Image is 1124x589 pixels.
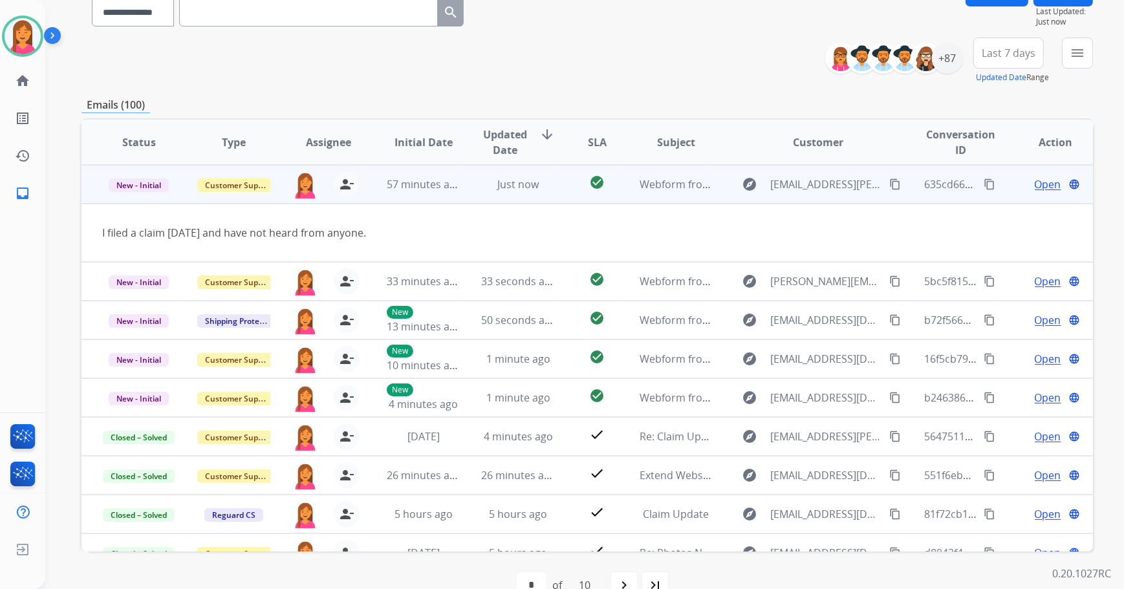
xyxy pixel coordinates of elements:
span: New - Initial [109,353,169,367]
span: Customer Support [197,431,281,444]
mat-icon: content_copy [984,392,995,403]
mat-icon: language [1068,508,1080,520]
mat-icon: content_copy [889,431,901,442]
span: Webform from [EMAIL_ADDRESS][DOMAIN_NAME] on [DATE] [640,391,933,405]
span: 50 seconds ago [481,313,557,327]
span: Type [222,134,246,150]
span: 33 seconds ago [481,274,557,288]
span: Reguard CS [204,508,263,522]
img: agent-avatar [292,346,318,373]
span: Customer Support [197,275,281,289]
span: Assignee [306,134,351,150]
mat-icon: explore [742,506,757,522]
span: Open [1035,390,1061,405]
mat-icon: content_copy [984,431,995,442]
span: Customer Support [197,547,281,561]
span: [EMAIL_ADDRESS][DOMAIN_NAME] [770,545,881,561]
img: avatar [5,18,41,54]
mat-icon: person_remove [339,312,354,328]
mat-icon: check_circle [589,349,605,365]
mat-icon: person_remove [339,273,354,289]
mat-icon: explore [742,467,757,483]
span: 57 minutes ago [387,177,462,191]
span: Extend Website [640,468,715,482]
span: 1 minute ago [486,352,550,366]
span: Re: Photos Needed [640,546,733,560]
mat-icon: home [15,73,30,89]
span: New - Initial [109,392,169,405]
mat-icon: content_copy [889,508,901,520]
img: agent-avatar [292,171,318,198]
span: Open [1035,312,1061,328]
span: 33 minutes ago [387,274,462,288]
span: 26 minutes ago [481,468,556,482]
span: Closed – Solved [103,547,175,561]
span: Subject [657,134,695,150]
mat-icon: check [589,427,605,442]
mat-icon: content_copy [889,353,901,365]
span: Claim Update [643,507,709,521]
span: Initial Date [394,134,453,150]
mat-icon: arrow_downward [539,127,555,142]
mat-icon: person_remove [339,177,354,192]
mat-icon: inbox [15,186,30,201]
mat-icon: person_remove [339,390,354,405]
mat-icon: language [1068,392,1080,403]
span: 5 hours ago [489,507,547,521]
span: 10 minutes ago [387,358,462,372]
span: Open [1035,273,1061,289]
span: Just now [1036,17,1093,27]
mat-icon: person_remove [339,545,354,561]
span: 5 hours ago [394,507,453,521]
mat-icon: check [589,504,605,520]
mat-icon: language [1068,547,1080,559]
span: 5 hours ago [489,546,547,560]
span: 13 minutes ago [387,319,462,334]
span: Shipping Protection [197,314,286,328]
mat-icon: person_remove [339,429,354,444]
span: SLA [588,134,607,150]
span: 4 minutes ago [389,397,458,411]
mat-icon: menu [1070,45,1085,61]
img: agent-avatar [292,385,318,412]
p: New [387,306,413,319]
span: 4 minutes ago [484,429,553,444]
mat-icon: explore [742,390,757,405]
p: New [387,383,413,396]
mat-icon: content_copy [984,547,995,559]
span: [EMAIL_ADDRESS][DOMAIN_NAME] [770,390,881,405]
mat-icon: content_copy [889,275,901,287]
p: New [387,345,413,358]
span: 16f5cb79-5e53-4749-a704-654cb2cbb53c [924,352,1121,366]
span: Customer Support [197,353,281,367]
mat-icon: content_copy [984,469,995,481]
mat-icon: explore [742,273,757,289]
mat-icon: content_copy [984,275,995,287]
mat-icon: search [443,5,459,20]
button: Last 7 days [973,37,1044,69]
span: b2463862-094a-4463-8a28-ec7b18a4ebf0 [924,391,1122,405]
span: Customer Support [197,392,281,405]
mat-icon: content_copy [889,178,901,190]
mat-icon: person_remove [339,506,354,522]
span: New - Initial [109,178,169,192]
mat-icon: person_remove [339,351,354,367]
span: Last Updated: [1036,6,1093,17]
span: Just now [497,177,539,191]
p: 0.20.1027RC [1052,566,1111,581]
span: Re: Claim Update [640,429,723,444]
span: Open [1035,429,1061,444]
mat-icon: content_copy [889,314,901,326]
span: 551f6eb6-9462-4b35-b58e-156951c645b5 [924,468,1123,482]
mat-icon: check_circle [589,310,605,326]
img: agent-avatar [292,501,318,528]
span: Webform from [EMAIL_ADDRESS][DOMAIN_NAME] on [DATE] [640,352,933,366]
span: Open [1035,545,1061,561]
mat-icon: check_circle [589,272,605,287]
span: Customer Support [197,469,281,483]
mat-icon: language [1068,353,1080,365]
th: Action [998,120,1093,165]
span: Closed – Solved [103,431,175,444]
mat-icon: content_copy [984,508,995,520]
span: [EMAIL_ADDRESS][DOMAIN_NAME] [770,506,881,522]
